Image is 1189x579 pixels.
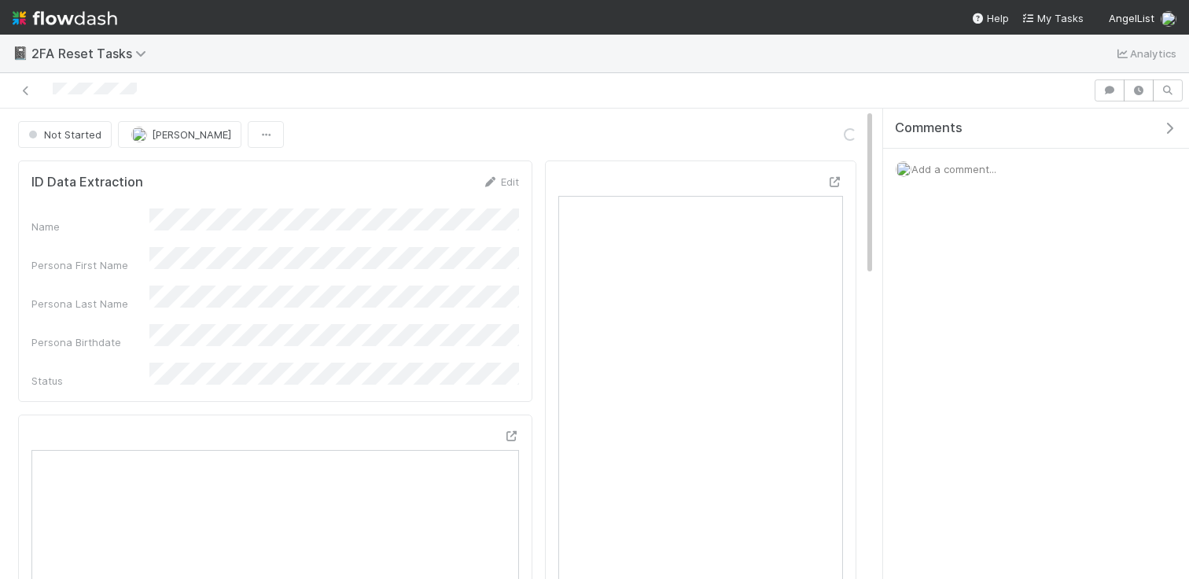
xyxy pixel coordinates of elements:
span: Not Started [25,128,101,141]
div: Persona Birthdate [31,334,149,350]
span: [PERSON_NAME] [152,128,231,141]
span: My Tasks [1022,12,1084,24]
a: My Tasks [1022,10,1084,26]
a: Edit [482,175,519,188]
img: avatar_a8b9208c-77c1-4b07-b461-d8bc701f972e.png [131,127,147,142]
div: Persona First Name [31,257,149,273]
img: logo-inverted-e16ddd16eac7371096b0.svg [13,5,117,31]
button: Not Started [18,121,112,148]
img: avatar_a8b9208c-77c1-4b07-b461-d8bc701f972e.png [896,161,911,177]
span: AngelList [1109,12,1154,24]
img: avatar_a8b9208c-77c1-4b07-b461-d8bc701f972e.png [1161,11,1176,27]
span: Comments [895,120,963,136]
span: Add a comment... [911,163,996,175]
span: 📓 [13,46,28,60]
span: 2FA Reset Tasks [31,46,154,61]
h5: ID Data Extraction [31,175,143,190]
div: Name [31,219,149,234]
div: Help [971,10,1009,26]
div: Persona Last Name [31,296,149,312]
div: Status [31,373,149,389]
button: [PERSON_NAME] [118,121,241,148]
a: Analytics [1114,44,1176,63]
